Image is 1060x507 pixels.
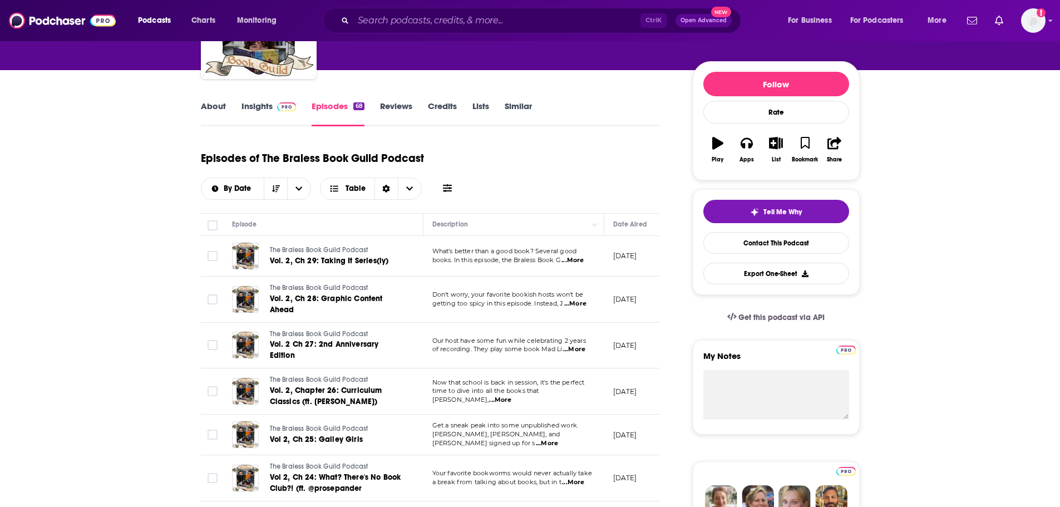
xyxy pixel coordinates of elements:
a: Episodes68 [312,101,364,126]
span: Open Advanced [681,18,727,23]
span: For Business [788,13,832,28]
a: Vol 2, Ch 25: Galley Girls [270,434,402,445]
a: The Braless Book Guild Podcast [270,283,403,293]
a: The Braless Book Guild Podcast [270,329,403,339]
span: Podcasts [138,13,171,28]
a: Pro website [836,465,856,476]
button: open menu [843,12,920,29]
img: Podchaser Pro [836,346,856,355]
span: Get a sneak peak into some unpublished work. [432,421,579,429]
input: Search podcasts, credits, & more... [353,12,640,29]
span: What's better than a good book? Several good [432,247,577,255]
button: tell me why sparkleTell Me Why [703,200,849,223]
span: Vol 2, Ch 25: Galley Girls [270,435,363,444]
img: User Profile [1021,8,1046,33]
a: About [201,101,226,126]
span: time to dive into all the books that [PERSON_NAME], [432,387,539,403]
div: 68 [353,102,364,110]
a: Show notifications dropdown [990,11,1008,30]
p: [DATE] [613,387,637,396]
button: Follow [703,72,849,96]
svg: Add a profile image [1037,8,1046,17]
div: Description [432,218,468,231]
img: Podchaser Pro [277,102,297,111]
label: My Notes [703,351,849,370]
span: Your favorite bookworms would never actually take [432,469,592,477]
button: Export One-Sheet [703,263,849,284]
span: ...More [489,396,511,405]
span: a break from talking about books, but in t [432,478,561,486]
span: Now that school is back in session, it's the perfect [432,378,585,386]
p: [DATE] [613,473,637,483]
div: Share [827,156,842,163]
button: open menu [130,12,185,29]
h1: Episodes of The Braless Book Guild Podcast [201,151,424,165]
span: Vol. 2, Ch 29: Taking It Series(ly) [270,256,389,265]
a: The Braless Book Guild Podcast [270,462,403,472]
img: Podchaser - Follow, Share and Rate Podcasts [9,10,116,31]
div: Date Aired [613,218,647,231]
span: Logged in as gabrielle.gantz [1021,8,1046,33]
h2: Choose List sort [201,178,312,200]
div: Play [712,156,723,163]
span: Monitoring [237,13,277,28]
span: Toggle select row [208,251,218,261]
span: ...More [564,299,586,308]
div: List [772,156,781,163]
span: ...More [561,256,584,265]
a: Credits [428,101,457,126]
span: Charts [191,13,215,28]
button: Column Actions [588,218,602,232]
div: Sort Direction [374,178,398,199]
span: The Braless Book Guild Podcast [270,330,368,338]
span: books. In this episode, the Braless Book G [432,256,561,264]
span: [PERSON_NAME], [PERSON_NAME], and [PERSON_NAME] signed up for s [432,430,560,447]
a: Vol. 2, Chapter 26: Curriculum Classics (ft. [PERSON_NAME]) [270,385,403,407]
span: The Braless Book Guild Podcast [270,376,368,383]
span: The Braless Book Guild Podcast [270,284,368,292]
span: Vol 2, Ch 24: What? There's No Book Club?! (ft. @prosepander [270,472,401,493]
div: Episode [232,218,257,231]
div: Apps [739,156,754,163]
button: Play [703,130,732,170]
a: Vol. 2 Ch 27: 2nd Anniversary Edition [270,339,403,361]
span: Ctrl K [640,13,667,28]
button: Choose View [320,178,422,200]
button: open menu [201,185,264,193]
span: ...More [536,439,558,448]
span: The Braless Book Guild Podcast [270,425,368,432]
button: Show profile menu [1021,8,1046,33]
a: InsightsPodchaser Pro [241,101,297,126]
a: Reviews [380,101,412,126]
p: [DATE] [613,430,637,440]
span: Vol. 2, Chapter 26: Curriculum Classics (ft. [PERSON_NAME]) [270,386,382,406]
p: [DATE] [613,341,637,350]
span: Toggle select row [208,473,218,483]
a: Charts [184,12,222,29]
span: Toggle select row [208,340,218,350]
img: Podchaser Pro [836,467,856,476]
span: Toggle select row [208,386,218,396]
span: Toggle select row [208,294,218,304]
button: Apps [732,130,761,170]
a: The Braless Book Guild Podcast [270,424,402,434]
button: Bookmark [791,130,820,170]
a: Lists [472,101,489,126]
p: [DATE] [613,251,637,260]
button: List [761,130,790,170]
div: Bookmark [792,156,818,163]
span: Our host have some fun while celebrating 2 years [432,337,586,344]
button: open menu [229,12,291,29]
button: Open AdvancedNew [676,14,732,27]
span: getting too spicy in this episode. Instead, J [432,299,564,307]
a: Pro website [836,344,856,355]
a: Vol. 2, Ch 28: Graphic Content Ahead [270,293,403,316]
a: Vol. 2, Ch 29: Taking It Series(ly) [270,255,402,267]
a: Contact This Podcast [703,232,849,254]
span: ...More [563,345,585,354]
div: Search podcasts, credits, & more... [333,8,752,33]
a: Vol 2, Ch 24: What? There's No Book Club?! (ft. @prosepander [270,472,403,494]
a: Show notifications dropdown [963,11,982,30]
